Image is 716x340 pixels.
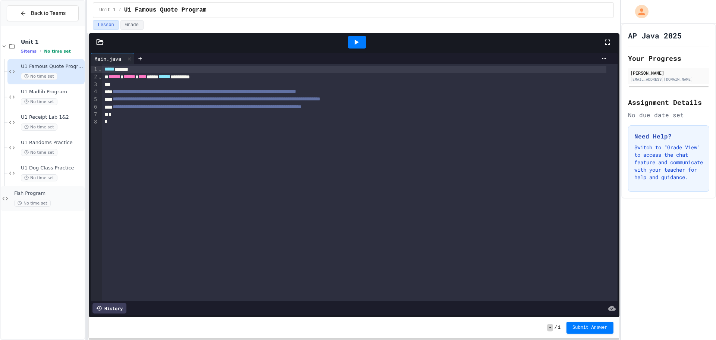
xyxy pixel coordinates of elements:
span: Back to Teams [31,9,66,17]
span: No time set [21,149,57,156]
span: Submit Answer [572,325,607,331]
button: Back to Teams [7,5,79,21]
span: • [40,48,41,54]
div: 4 [91,88,98,96]
span: U1 Famous Quote Program [124,6,207,15]
div: Main.java [91,55,125,63]
span: 5 items [21,49,37,54]
span: No time set [21,174,57,181]
span: / [119,7,121,13]
div: 3 [91,81,98,88]
h2: Assignment Details [628,97,709,107]
span: / [555,325,557,331]
div: 1 [91,66,98,73]
span: Fold line [98,74,102,80]
div: 2 [91,73,98,81]
p: Switch to "Grade View" to access the chat feature and communicate with your teacher for help and ... [634,144,703,181]
span: U1 Randoms Practice [21,140,83,146]
span: - [547,324,553,331]
button: Submit Answer [566,322,613,334]
div: My Account [627,3,650,20]
div: 8 [91,118,98,126]
span: No time set [44,49,71,54]
span: U1 Madlib Program [21,89,83,95]
div: History [92,303,126,314]
button: Grade [120,20,144,30]
div: Main.java [91,53,134,64]
span: No time set [14,200,51,207]
div: 6 [91,103,98,111]
span: Unit 1 [99,7,115,13]
h1: AP Java 2025 [628,30,682,41]
span: 1 [558,325,560,331]
div: [PERSON_NAME] [630,69,707,76]
h3: Need Help? [634,132,703,141]
span: U1 Famous Quote Program [21,63,83,70]
span: Unit 1 [21,38,83,45]
span: Fish Program [14,190,83,197]
div: 7 [91,111,98,118]
span: Fold line [98,66,102,72]
span: No time set [21,73,57,80]
div: No due date set [628,110,709,119]
span: U1 Dog Class Practice [21,165,83,171]
button: Lesson [93,20,119,30]
div: 5 [91,96,98,103]
div: [EMAIL_ADDRESS][DOMAIN_NAME] [630,77,707,82]
span: No time set [21,124,57,131]
span: No time set [21,98,57,105]
span: U1 Receipt Lab 1&2 [21,114,83,121]
h2: Your Progress [628,53,709,63]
